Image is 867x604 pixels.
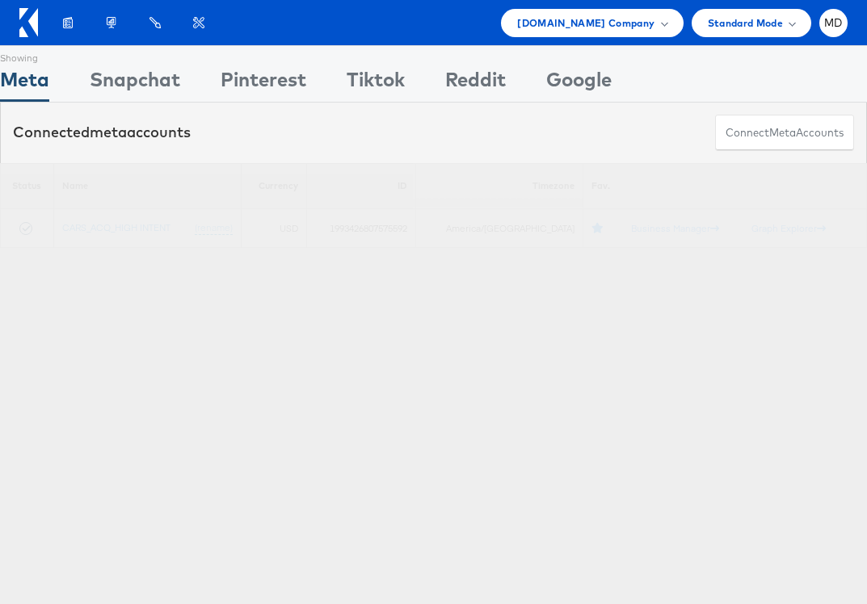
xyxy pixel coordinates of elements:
[195,221,233,235] a: (rename)
[415,209,583,248] td: America/[GEOGRAPHIC_DATA]
[13,122,191,143] div: Connected accounts
[445,65,506,102] div: Reddit
[242,163,307,209] th: Currency
[546,65,612,102] div: Google
[90,65,180,102] div: Snapchat
[306,209,415,248] td: 1993426807575592
[517,15,654,31] span: [DOMAIN_NAME] Company
[824,18,843,28] span: MD
[347,65,405,102] div: Tiktok
[715,115,854,151] button: ConnectmetaAccounts
[631,222,719,234] a: Business Manager
[242,209,307,248] td: USD
[53,163,242,209] th: Name
[415,163,583,209] th: Timezone
[90,123,127,141] span: meta
[708,15,783,31] span: Standard Mode
[306,163,415,209] th: ID
[751,222,826,234] a: Graph Explorer
[62,221,170,233] a: CARS_ACQ_HIGH INTENT
[1,163,54,209] th: Status
[221,65,306,102] div: Pinterest
[769,125,796,141] span: meta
